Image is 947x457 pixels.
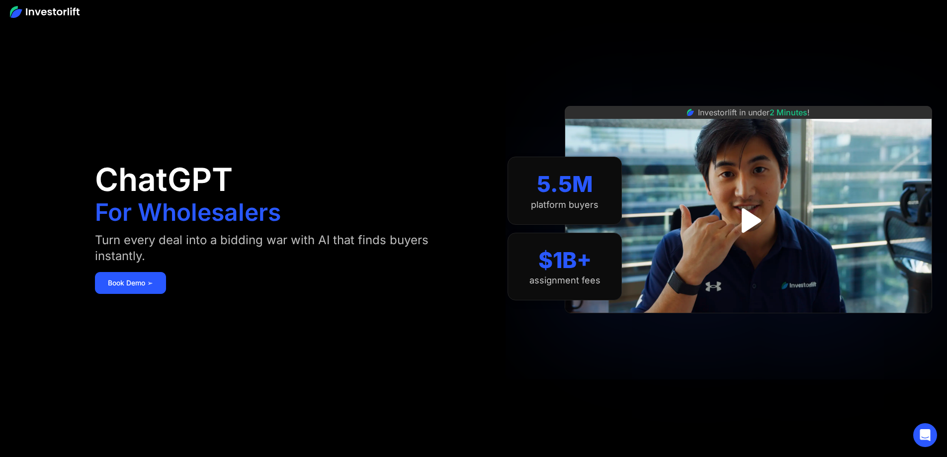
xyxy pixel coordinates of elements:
[538,247,592,274] div: $1B+
[913,423,937,447] div: Open Intercom Messenger
[531,199,599,210] div: platform buyers
[95,164,233,195] h1: ChatGPT
[537,171,593,197] div: 5.5M
[726,198,771,243] a: open lightbox
[674,318,823,330] iframe: Customer reviews powered by Trustpilot
[529,275,601,286] div: assignment fees
[95,200,281,224] h1: For Wholesalers
[698,106,810,118] div: Investorlift in under !
[95,232,453,264] div: Turn every deal into a bidding war with AI that finds buyers instantly.
[95,272,166,294] a: Book Demo ➢
[770,107,807,117] span: 2 Minutes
